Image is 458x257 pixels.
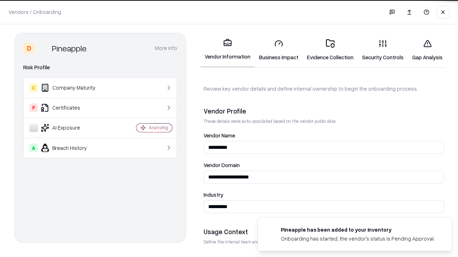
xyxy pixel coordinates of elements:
[408,34,447,67] a: Gap Analysis
[23,42,35,54] div: D
[9,8,61,16] p: Vendors / Onboarding
[303,34,358,67] a: Evidence Collection
[204,133,444,138] label: Vendor Name
[358,34,408,67] a: Security Controls
[29,124,115,132] div: AI Exposure
[281,235,435,242] div: Onboarding has started, the vendor's status is Pending Approval.
[204,162,444,168] label: Vendor Domain
[29,104,115,112] div: Certificates
[29,84,115,92] div: Company Maturity
[281,226,435,233] div: Pineapple has been added to your inventory
[38,42,49,54] img: Pineapple
[200,33,255,67] a: Vendor Information
[204,118,444,124] p: These details were auto-populated based on the vendor public data
[255,34,303,67] a: Business Impact
[149,125,168,131] div: Analyzing
[29,104,38,112] div: F
[204,227,444,236] div: Usage Context
[204,85,444,92] p: Review key vendor details and define internal ownership to begin the onboarding process.
[29,143,115,152] div: Breach History
[204,239,444,245] p: Define the internal team and reason for using this vendor. This helps assess business relevance a...
[52,42,87,54] div: Pineapple
[29,84,38,92] div: C
[29,143,38,152] div: A
[204,107,444,115] div: Vendor Profile
[267,226,275,235] img: pineappleenergy.com
[204,192,444,197] label: Industry
[155,42,177,55] button: More info
[23,63,177,72] div: Risk Profile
